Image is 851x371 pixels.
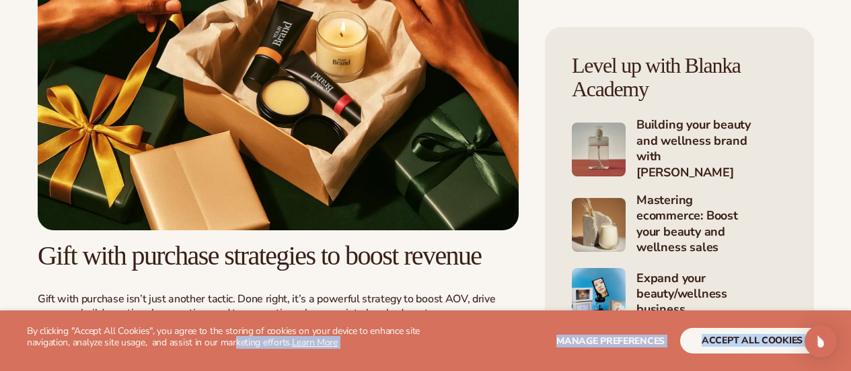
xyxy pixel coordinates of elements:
a: Shopify Image 6 Mastering ecommerce: Boost your beauty and wellness sales [572,193,787,257]
p: By clicking "Accept All Cookies", you agree to the storing of cookies on your device to enhance s... [27,326,426,349]
h4: Level up with Blanka Academy [572,54,787,101]
button: accept all cookies [680,328,824,353]
a: Shopify Image 5 Building your beauty and wellness brand with [PERSON_NAME] [572,117,787,182]
button: Manage preferences [556,328,665,353]
a: Learn More [292,336,338,349]
h4: Expand your beauty/wellness business [636,271,787,319]
span: Gift with purchase strategies to boost revenue [38,240,482,271]
img: Shopify Image 5 [572,123,626,176]
h4: Mastering ecommerce: Boost your beauty and wellness sales [636,193,787,257]
img: Shopify Image 6 [572,198,626,252]
h4: Building your beauty and wellness brand with [PERSON_NAME] [636,117,787,182]
span: Gift with purchase isn’t just another tactic. Done right, it’s a powerful strategy to boost AOV, ... [38,292,495,321]
span: Manage preferences [556,335,665,347]
a: Shopify Image 7 Expand your beauty/wellness business [572,268,787,322]
div: Open Intercom Messenger [805,325,837,358]
img: Shopify Image 7 [572,268,626,322]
